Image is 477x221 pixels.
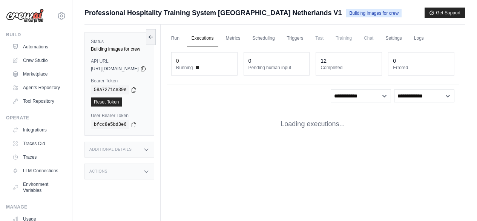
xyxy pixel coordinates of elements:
code: bfcc8e5bd3e6 [91,120,129,129]
div: 12 [321,57,327,65]
dt: Pending human input [248,65,305,71]
div: Manage [6,204,66,210]
a: Tool Repository [9,95,66,107]
a: Executions [187,31,218,46]
span: Running [176,65,193,71]
a: Logs [410,31,428,46]
button: Get Support [425,8,465,18]
a: Automations [9,41,66,53]
h3: Additional Details [89,147,132,152]
div: Operate [6,115,66,121]
label: API URL [91,58,148,64]
a: Integrations [9,124,66,136]
a: Crew Studio [9,54,66,66]
label: User Bearer Token [91,113,148,119]
a: Environment Variables [9,178,66,196]
a: LLM Connections [9,165,66,177]
span: Professional Hospitality Training System [GEOGRAPHIC_DATA] Netherlands V1 [84,8,342,18]
a: Settings [381,31,406,46]
span: Test [311,31,328,46]
a: Metrics [221,31,245,46]
dt: Errored [393,65,449,71]
a: Traces [9,151,66,163]
div: 0 [393,57,396,65]
div: 0 [176,57,179,65]
a: Reset Token [91,97,122,107]
div: Loading executions... [167,107,459,141]
label: Bearer Token [91,78,148,84]
dt: Completed [321,65,377,71]
div: Build [6,32,66,38]
a: Scheduling [248,31,279,46]
div: 0 [248,57,252,65]
span: Chat is not available until the deployment is complete [359,31,378,46]
a: Marketplace [9,68,66,80]
div: Building images for crew [91,46,148,52]
img: Logo [6,9,44,23]
a: Run [167,31,184,46]
code: 58a7271ce39e [91,85,129,94]
span: Training is not available until the deployment is complete [331,31,356,46]
span: [URL][DOMAIN_NAME] [91,66,139,72]
a: Traces Old [9,138,66,150]
a: Agents Repository [9,82,66,94]
span: Building images for crew [346,9,402,17]
h3: Actions [89,169,107,174]
a: Triggers [282,31,308,46]
label: Status [91,39,148,45]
